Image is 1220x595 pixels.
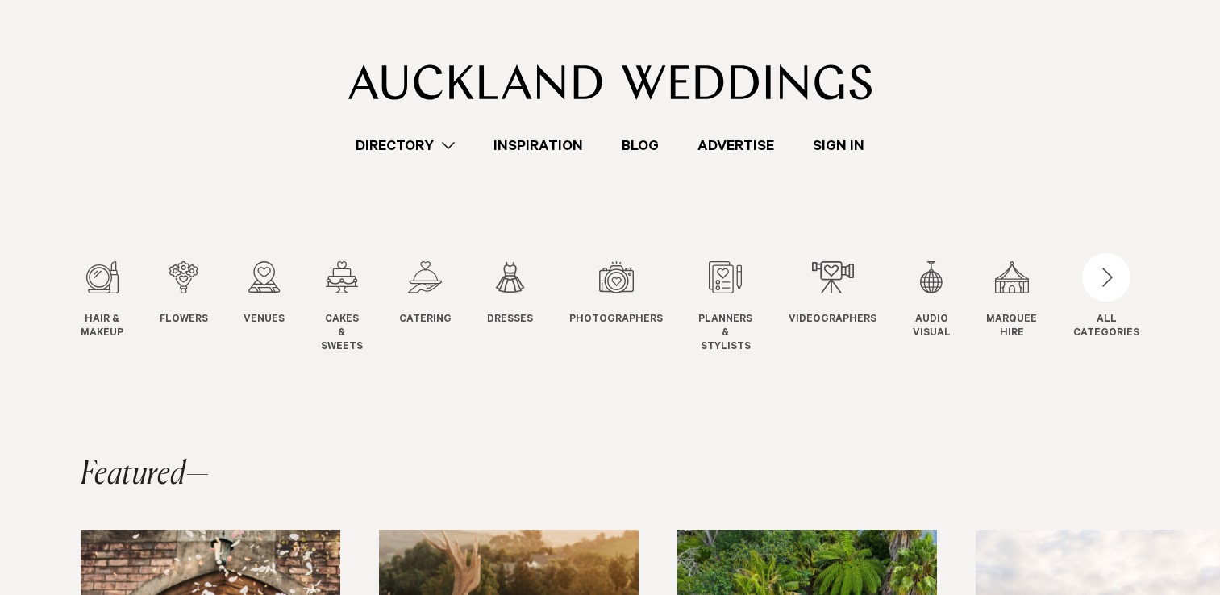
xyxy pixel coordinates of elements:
[913,261,951,341] a: Audio Visual
[399,314,452,327] span: Catering
[569,261,663,327] a: Photographers
[789,261,876,327] a: Videographers
[986,261,1037,341] a: Marquee Hire
[487,261,533,327] a: Dresses
[789,314,876,327] span: Videographers
[81,261,123,341] a: Hair & Makeup
[698,261,785,354] swiper-slide: 8 / 12
[244,261,317,354] swiper-slide: 3 / 12
[487,261,565,354] swiper-slide: 6 / 12
[913,314,951,341] span: Audio Visual
[474,135,602,156] a: Inspiration
[244,314,285,327] span: Venues
[81,459,210,491] h2: Featured
[244,261,285,327] a: Venues
[81,314,123,341] span: Hair & Makeup
[160,314,208,327] span: Flowers
[321,261,395,354] swiper-slide: 4 / 12
[569,314,663,327] span: Photographers
[1073,261,1139,337] button: ALLCATEGORIES
[399,261,484,354] swiper-slide: 5 / 12
[789,261,909,354] swiper-slide: 9 / 12
[569,261,695,354] swiper-slide: 7 / 12
[336,135,474,156] a: Directory
[986,314,1037,341] span: Marquee Hire
[698,314,752,354] span: Planners & Stylists
[698,261,752,354] a: Planners & Stylists
[913,261,983,354] swiper-slide: 10 / 12
[348,64,872,100] img: Auckland Weddings Logo
[399,261,452,327] a: Catering
[160,261,240,354] swiper-slide: 2 / 12
[160,261,208,327] a: Flowers
[1073,314,1139,341] div: ALL CATEGORIES
[678,135,793,156] a: Advertise
[321,314,363,354] span: Cakes & Sweets
[793,135,884,156] a: Sign In
[986,261,1069,354] swiper-slide: 11 / 12
[81,261,156,354] swiper-slide: 1 / 12
[487,314,533,327] span: Dresses
[602,135,678,156] a: Blog
[321,261,363,354] a: Cakes & Sweets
